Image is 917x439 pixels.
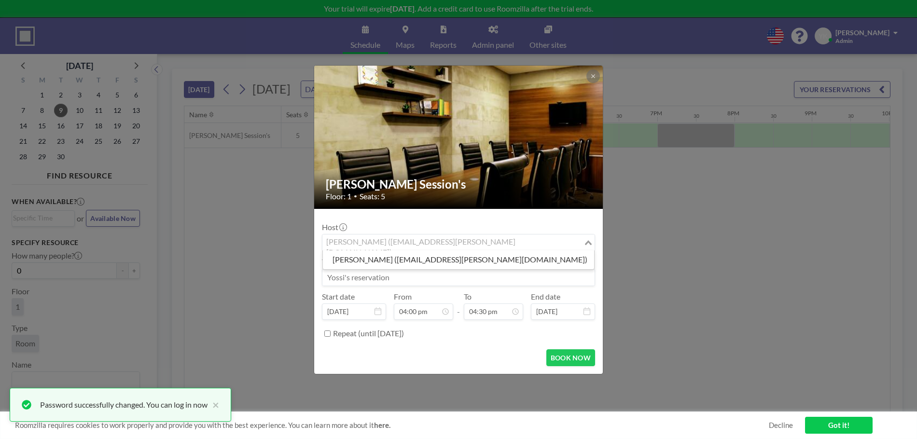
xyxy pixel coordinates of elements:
div: Search for option [322,234,595,251]
input: Yossi's reservation [322,269,595,286]
label: End date [531,292,560,302]
label: Start date [322,292,355,302]
label: From [394,292,412,302]
h2: [PERSON_NAME] Session's [326,177,592,192]
span: Seats: 5 [360,192,385,201]
img: 537.jpg [314,41,604,233]
a: here. [374,421,390,429]
button: close [208,399,219,411]
label: To [464,292,472,302]
div: Password successfully changed. You can log in now [40,399,208,411]
label: Title [322,257,345,267]
label: Host [322,222,346,232]
a: Decline [769,421,793,430]
label: Repeat (until [DATE]) [333,329,404,338]
span: Floor: 1 [326,192,351,201]
span: - [457,295,460,316]
a: Got it! [805,417,873,434]
span: • [354,192,357,200]
input: Search for option [323,236,583,249]
span: Roomzilla requires cookies to work properly and provide you with the best experience. You can lea... [15,421,769,430]
button: BOOK NOW [546,349,595,366]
